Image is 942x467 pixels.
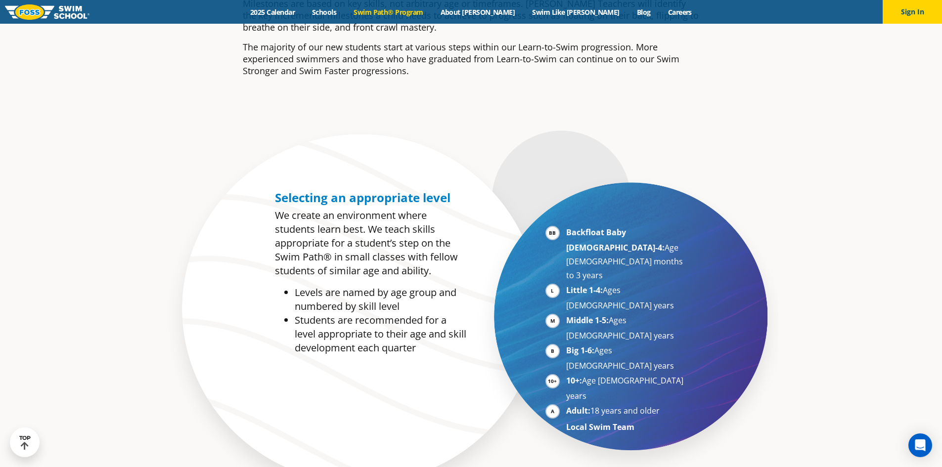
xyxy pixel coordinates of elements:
[566,422,634,432] strong: Local Swim Team
[566,404,687,419] li: 18 years and older
[566,375,582,386] strong: 10+:
[566,227,665,253] strong: Backfloat Baby [DEMOGRAPHIC_DATA]-4:
[566,285,603,296] strong: Little 1-4:
[908,433,932,457] div: Open Intercom Messenger
[566,343,687,373] li: Ages [DEMOGRAPHIC_DATA] years
[242,7,304,17] a: 2025 Calendar
[243,41,700,77] p: The majority of our new students start at various steps within our Learn-to-Swim progression. Mor...
[524,7,628,17] a: Swim Like [PERSON_NAME]
[345,7,432,17] a: Swim Path® Program
[19,435,31,450] div: TOP
[566,405,590,416] strong: Adult:
[628,7,659,17] a: Blog
[275,189,450,206] span: Selecting an appropriate level
[566,374,687,403] li: Age [DEMOGRAPHIC_DATA] years
[295,313,466,355] li: Students are recommended for a level appropriate to their age and skill development each quarter
[304,7,345,17] a: Schools
[275,209,466,278] p: We create an environment where students learn best. We teach skills appropriate for a student’s s...
[566,283,687,312] li: Ages [DEMOGRAPHIC_DATA] years
[566,315,609,326] strong: Middle 1-5:
[566,313,687,342] li: Ages [DEMOGRAPHIC_DATA] years
[432,7,524,17] a: About [PERSON_NAME]
[566,345,594,356] strong: Big 1-6:
[5,4,90,20] img: FOSS Swim School Logo
[295,286,466,313] li: Levels are named by age group and numbered by skill level
[566,225,687,282] li: Age [DEMOGRAPHIC_DATA] months to 3 years
[659,7,700,17] a: Careers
